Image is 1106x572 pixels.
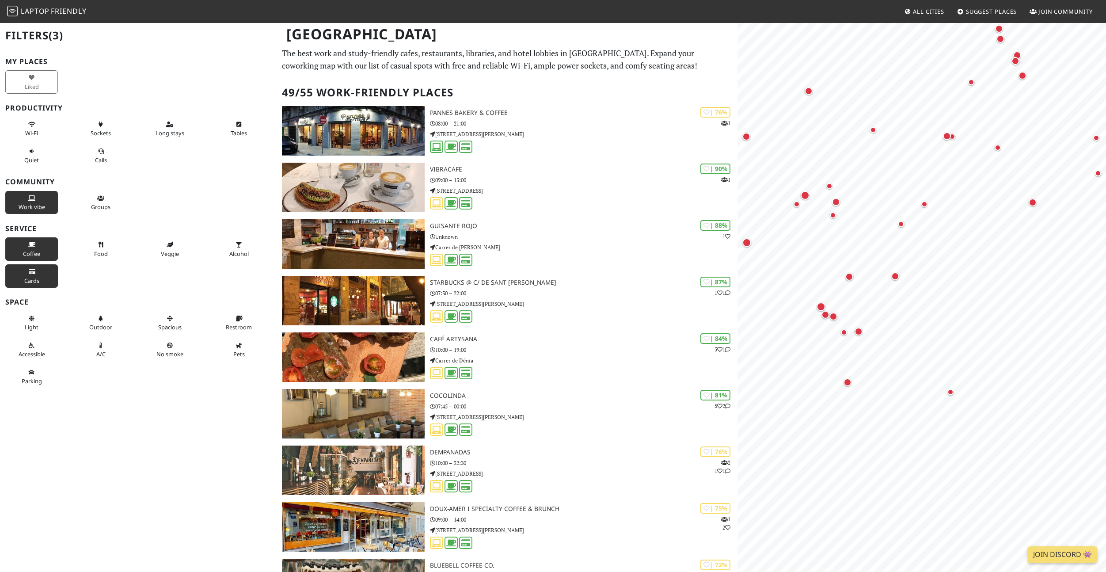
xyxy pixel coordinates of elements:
span: Join Community [1038,8,1093,15]
span: Laptop [21,6,49,16]
div: Map marker [1093,135,1104,145]
a: LaptopFriendly LaptopFriendly [7,4,87,19]
div: | 88% [700,220,730,230]
p: [STREET_ADDRESS] [430,187,737,195]
h3: Starbucks @ C/ de Sant [PERSON_NAME] [430,279,737,286]
p: The best work and study-friendly cafes, restaurants, libraries, and hotel lobbies in [GEOGRAPHIC_... [282,47,732,72]
a: Café ArtySana | 84% 51 Café ArtySana 10:00 – 19:00 Carrer de Dénia [277,332,737,382]
span: Restroom [226,323,252,331]
p: Carrer de Dénia [430,356,737,365]
h3: Guisante Rojo [430,222,737,230]
div: Map marker [844,378,855,390]
p: 08:00 – 21:00 [430,119,737,128]
div: Map marker [1011,57,1023,69]
h3: Space [5,298,271,306]
button: Quiet [5,144,58,168]
button: No smoke [144,338,196,362]
span: Air conditioned [96,350,106,358]
div: Map marker [821,311,833,322]
p: 1 [721,175,730,184]
div: | 76% [700,107,730,117]
div: Map marker [949,133,960,144]
a: All Cities [901,4,948,19]
p: 5 1 [715,345,730,354]
button: Tables [213,117,265,141]
div: Map marker [947,389,958,400]
p: 07:30 – 22:00 [430,289,737,297]
p: 07:45 – 00:00 [430,402,737,411]
button: Food [74,237,127,261]
div: Map marker [826,183,837,194]
button: Veggie [144,237,196,261]
p: [STREET_ADDRESS][PERSON_NAME] [430,526,737,534]
div: Map marker [1029,198,1040,210]
div: Map marker [855,328,866,339]
div: Map marker [870,127,881,137]
div: Map marker [968,79,979,90]
img: Cocolinda [282,389,425,439]
p: 2 1 1 [715,458,730,475]
img: LaptopFriendly [7,6,18,16]
a: Suggest Places [954,4,1021,19]
div: | 87% [700,277,730,287]
div: Map marker [1013,51,1025,63]
div: Map marker [794,201,804,212]
span: People working [19,203,45,211]
div: Map marker [996,35,1008,46]
div: Map marker [943,132,954,144]
span: Food [94,250,108,258]
p: 10:00 – 22:30 [430,459,737,467]
button: Parking [5,365,58,389]
h3: Pannes Bakery & Coffee [430,109,737,117]
a: Dempanadas | 76% 211 Dempanadas 10:00 – 22:30 [STREET_ADDRESS] [277,446,737,495]
span: Group tables [91,203,110,211]
span: Alcohol [229,250,249,258]
button: Restroom [213,311,265,335]
img: Vibracafe [282,163,425,212]
h1: [GEOGRAPHIC_DATA] [279,22,736,46]
button: A/C [74,338,127,362]
span: Parking [22,377,42,385]
span: Pet friendly [233,350,245,358]
div: Map marker [995,25,1007,36]
h3: Service [5,225,271,233]
a: Join Community [1026,4,1096,19]
img: Dempanadas [282,446,425,495]
span: Veggie [161,250,179,258]
h3: Bluebell Coffee Co. [430,562,737,569]
div: Map marker [829,313,841,324]
div: | 81% [700,390,730,400]
img: Doux-Amer I Specialty Coffee & Brunch [282,502,425,552]
span: Video/audio calls [95,156,107,164]
h3: Café ArtySana [430,336,737,343]
p: 1 [722,232,730,240]
a: Guisante Rojo | 88% 1 Guisante Rojo Unknown Carrer de [PERSON_NAME] [277,219,737,269]
p: Unknown [430,233,737,241]
a: Vibracafe | 90% 1 Vibracafe 09:00 – 13:00 [STREET_ADDRESS] [277,163,737,212]
h3: Community [5,178,271,186]
span: Outdoor area [89,323,112,331]
button: Cards [5,264,58,288]
h2: 49/55 Work-Friendly Places [282,79,732,106]
span: (3) [49,28,63,42]
div: Map marker [742,133,754,144]
span: Friendly [51,6,86,16]
div: Map marker [801,191,813,203]
span: Accessible [19,350,45,358]
a: Starbucks @ C/ de Sant Vicent Màrtir | 87% 11 Starbucks @ C/ de Sant [PERSON_NAME] 07:30 – 22:00 ... [277,276,737,325]
div: Map marker [898,221,908,232]
p: 1 1 [715,289,730,297]
p: 10:00 – 19:00 [430,346,737,354]
div: Map marker [845,273,857,284]
p: [STREET_ADDRESS][PERSON_NAME] [430,130,737,138]
p: 09:00 – 13:00 [430,176,737,184]
div: | 84% [700,333,730,343]
span: Work-friendly tables [231,129,247,137]
a: Cocolinda | 81% 52 Cocolinda 07:45 – 00:00 [STREET_ADDRESS][PERSON_NAME] [277,389,737,439]
div: | 76% [700,446,730,457]
button: Accessible [5,338,58,362]
p: Carrer de [PERSON_NAME] [430,243,737,252]
button: Alcohol [213,237,265,261]
button: Spacious [144,311,196,335]
div: Map marker [817,302,829,315]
